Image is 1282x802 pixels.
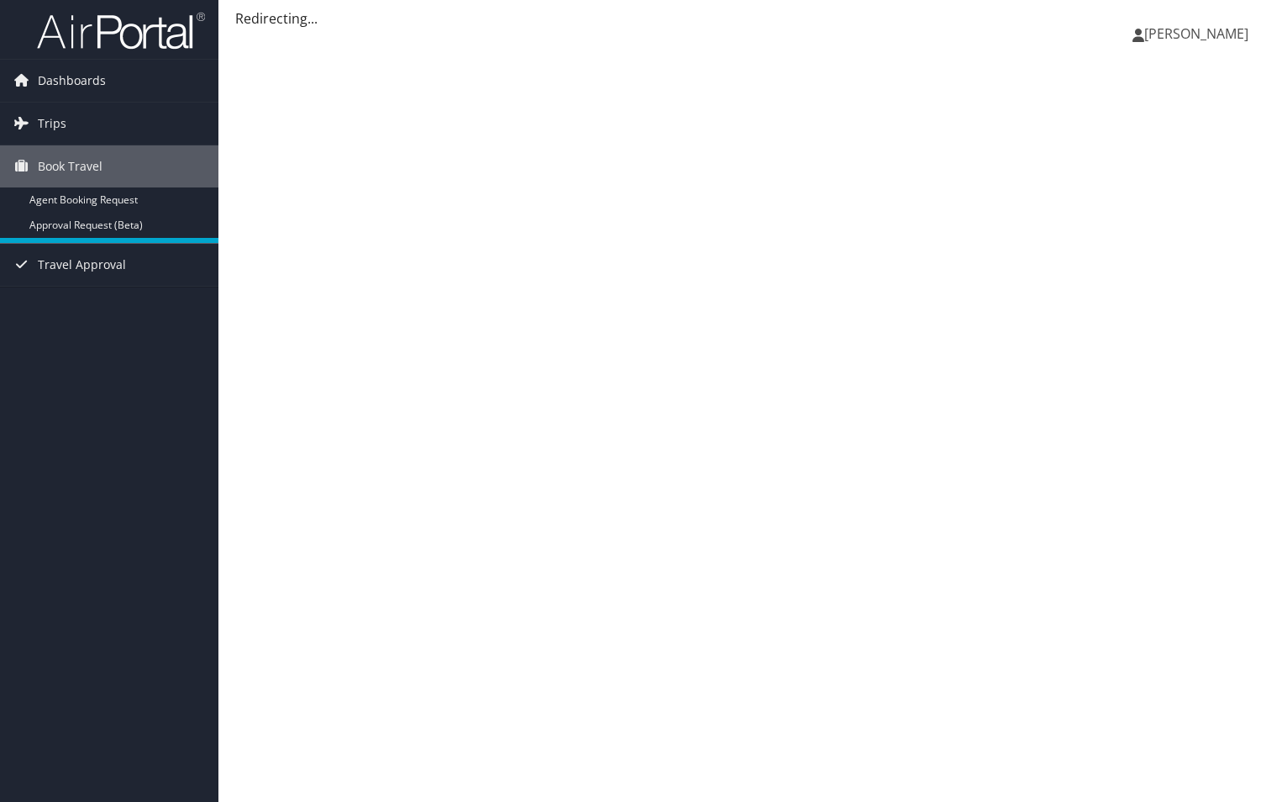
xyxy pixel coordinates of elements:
[38,244,126,286] span: Travel Approval
[1132,8,1265,59] a: [PERSON_NAME]
[38,145,102,187] span: Book Travel
[38,103,66,145] span: Trips
[235,8,1265,29] div: Redirecting...
[37,11,205,50] img: airportal-logo.png
[1144,24,1248,43] span: [PERSON_NAME]
[38,60,106,102] span: Dashboards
